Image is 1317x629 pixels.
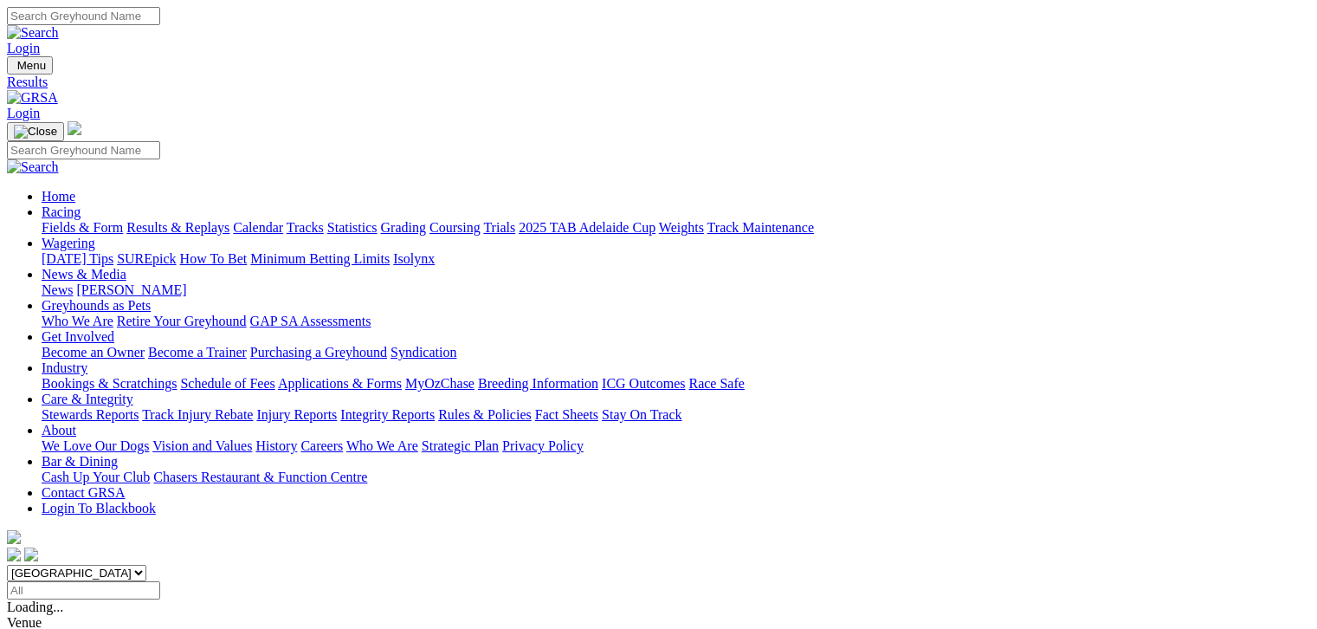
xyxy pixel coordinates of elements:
div: Wagering [42,251,1310,267]
a: Results & Replays [126,220,229,235]
span: Loading... [7,600,63,614]
a: Get Involved [42,329,114,344]
a: Wagering [42,236,95,250]
a: Trials [483,220,515,235]
a: Home [42,189,75,204]
a: Who We Are [42,314,113,328]
a: Industry [42,360,87,375]
input: Search [7,7,160,25]
img: twitter.svg [24,548,38,561]
a: Weights [659,220,704,235]
img: logo-grsa-white.png [68,121,81,135]
a: Rules & Policies [438,407,532,422]
a: Login [7,41,40,55]
a: History [255,438,297,453]
a: Applications & Forms [278,376,402,391]
a: Purchasing a Greyhound [250,345,387,360]
div: Racing [42,220,1310,236]
a: Bar & Dining [42,454,118,469]
a: Calendar [233,220,283,235]
a: Fields & Form [42,220,123,235]
a: How To Bet [180,251,248,266]
a: Schedule of Fees [180,376,274,391]
a: Become a Trainer [148,345,247,360]
input: Select date [7,581,160,600]
a: SUREpick [117,251,176,266]
a: Privacy Policy [502,438,584,453]
a: [PERSON_NAME] [76,282,186,297]
div: Care & Integrity [42,407,1310,423]
a: 2025 TAB Adelaide Cup [519,220,655,235]
div: About [42,438,1310,454]
div: Industry [42,376,1310,392]
a: About [42,423,76,438]
a: Injury Reports [256,407,337,422]
a: Greyhounds as Pets [42,298,151,313]
a: Racing [42,204,81,219]
a: Isolynx [393,251,435,266]
a: Stay On Track [602,407,681,422]
div: News & Media [42,282,1310,298]
button: Toggle navigation [7,122,64,141]
a: GAP SA Assessments [250,314,371,328]
a: ICG Outcomes [602,376,685,391]
img: facebook.svg [7,548,21,561]
a: Grading [381,220,426,235]
a: We Love Our Dogs [42,438,149,453]
a: Retire Your Greyhound [117,314,247,328]
a: Coursing [429,220,481,235]
img: Search [7,25,59,41]
div: Greyhounds as Pets [42,314,1310,329]
a: Login [7,106,40,120]
a: Integrity Reports [340,407,435,422]
button: Toggle navigation [7,56,53,75]
a: Syndication [391,345,456,360]
a: Race Safe [688,376,744,391]
a: Become an Owner [42,345,145,360]
a: [DATE] Tips [42,251,113,266]
div: Get Involved [42,345,1310,360]
img: GRSA [7,90,58,106]
a: Chasers Restaurant & Function Centre [153,470,367,484]
a: Minimum Betting Limits [250,251,390,266]
img: Search [7,159,59,175]
img: logo-grsa-white.png [7,530,21,544]
div: Bar & Dining [42,470,1310,485]
a: Stewards Reports [42,407,139,422]
a: Breeding Information [478,376,598,391]
a: Login To Blackbook [42,501,156,516]
a: Track Injury Rebate [142,407,253,422]
span: Menu [17,59,46,72]
a: Careers [300,438,343,453]
a: Vision and Values [152,438,252,453]
input: Search [7,141,160,159]
img: Close [14,125,57,139]
a: Results [7,75,1310,90]
a: News & Media [42,267,126,282]
a: Tracks [287,220,324,235]
a: Cash Up Your Club [42,470,150,484]
a: Statistics [327,220,378,235]
a: Who We Are [346,438,418,453]
a: Fact Sheets [535,407,598,422]
a: News [42,282,73,297]
a: Care & Integrity [42,392,133,406]
a: Track Maintenance [707,220,814,235]
a: MyOzChase [405,376,475,391]
a: Contact GRSA [42,485,125,500]
a: Bookings & Scratchings [42,376,177,391]
a: Strategic Plan [422,438,499,453]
